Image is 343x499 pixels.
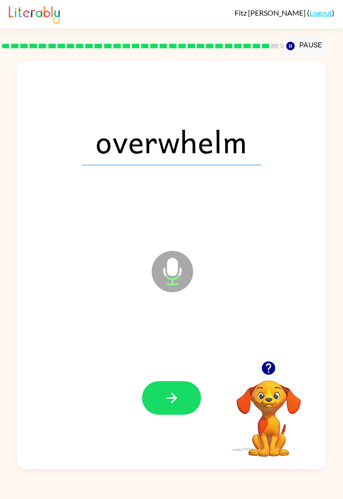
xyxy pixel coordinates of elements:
[284,35,326,57] button: Pause
[9,4,60,24] img: Literably
[235,8,307,17] span: Fitz [PERSON_NAME]
[309,8,332,17] a: Logout
[223,366,315,458] video: Your browser must support playing .mp4 files to use Literably. Please try using another browser.
[82,117,261,165] span: overwhelm
[235,8,334,17] div: ( )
